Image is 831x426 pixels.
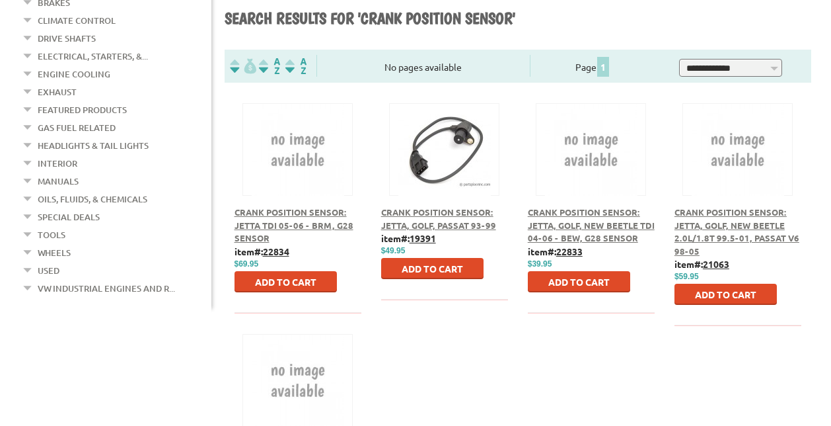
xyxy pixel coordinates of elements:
a: Headlights & Tail Lights [38,137,149,154]
a: Featured Products [38,101,127,118]
a: Tools [38,226,65,243]
u: 22833 [556,245,583,257]
a: Interior [38,155,77,172]
a: Special Deals [38,208,100,226]
span: Add to Cart [402,263,463,275]
div: Page [530,55,656,77]
div: No pages available [317,60,529,74]
a: Wheels [38,244,71,261]
button: Add to Cart [674,284,777,305]
a: Engine Cooling [38,65,110,83]
img: Sort by Sales Rank [283,58,309,73]
a: Used [38,262,59,279]
span: 1 [597,57,609,77]
u: 22834 [263,245,289,257]
span: $39.95 [528,259,552,269]
span: Add to Cart [255,276,316,288]
img: Sort by Headline [256,58,283,73]
button: Add to Cart [235,271,337,292]
a: Crank Position Sensor: Jetta, Golf, New Beetle TDI 04-06 - BEW, G28 Sensor [528,206,655,243]
a: Drive Shafts [38,30,96,47]
a: Crank Position Sensor: Jetta TDI 05-06 - BRM, G28 Sensor [235,206,353,243]
b: item#: [528,245,583,257]
button: Add to Cart [528,271,630,292]
span: Add to Cart [695,288,756,300]
span: $59.95 [674,272,699,281]
a: Electrical, Starters, &... [38,48,148,65]
b: item#: [381,232,436,244]
a: Manuals [38,173,79,190]
b: item#: [235,245,289,257]
span: $69.95 [235,259,259,269]
span: Add to Cart [548,276,610,288]
u: 21063 [703,258,729,270]
img: filterpricelow.svg [230,58,256,73]
a: Crank Position Sensor: Jetta, Golf, New Beetle 2.0L/1.8T 99.5-01, Passat V6 98-05 [674,206,799,257]
button: Add to Cart [381,258,484,279]
span: $49.95 [381,246,406,255]
h1: Search results for 'Crank position sensor' [225,9,812,30]
a: Climate Control [38,12,116,29]
a: Gas Fuel Related [38,119,116,136]
a: Oils, Fluids, & Chemicals [38,191,147,208]
u: 19391 [410,232,436,244]
a: Exhaust [38,83,77,101]
a: Crank Position Sensor: Jetta, Golf, Passat 93-99 [381,206,496,231]
a: VW Industrial Engines and R... [38,280,175,297]
b: item#: [674,258,729,270]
